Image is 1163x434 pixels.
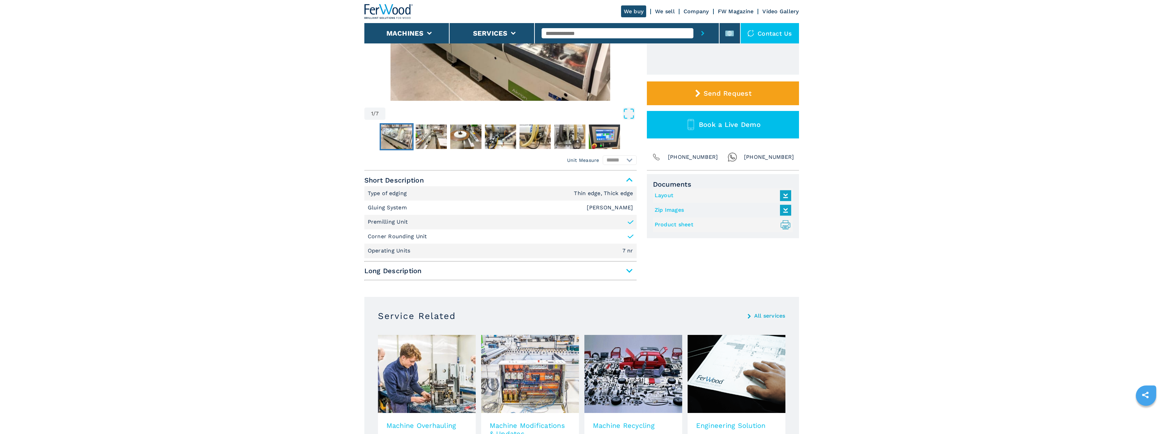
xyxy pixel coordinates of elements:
button: Go to Slide 2 [414,123,448,150]
span: 7 [376,111,379,116]
em: [PERSON_NAME] [587,205,633,210]
button: Go to Slide 3 [449,123,483,150]
img: 2478b3243727bff336e2692f3e4c5e2d [416,125,447,149]
a: All services [754,313,785,319]
button: Open Fullscreen [387,108,635,120]
h3: Engineering Solution [696,421,777,430]
a: Zip Images [655,205,788,216]
img: image [584,335,682,413]
img: 4bb02f56e21f4567a801c7dda40d0668 [554,125,585,149]
img: image [481,335,579,413]
div: Short Description [364,186,637,258]
p: Gluing System [368,204,409,211]
button: Send Request [647,81,799,105]
button: Services [473,29,508,37]
span: [PHONE_NUMBER] [744,152,794,162]
h3: Machine Overhauling [386,421,467,430]
h3: Service Related [378,310,456,321]
a: Layout [655,190,788,201]
span: / [373,111,376,116]
img: 3cd710ad3b489ab3cd6d994fc6f8e5cf [450,125,481,149]
h3: Machine Recycling [593,421,674,430]
nav: Thumbnail Navigation [364,123,637,150]
img: Whatsapp [728,152,737,162]
button: submit-button [693,23,712,43]
img: 9ac889eef0dce50047b480101f05f263 [520,125,551,149]
img: 3511809a3db8dee56bfb5ca5d344049a [485,125,516,149]
a: We sell [655,8,675,15]
span: Short Description [364,174,637,186]
p: Premilling Unit [368,218,408,226]
img: dd0b5714fd69e46c4c5cb44093a8e51a [381,125,412,149]
p: Type of edging [368,190,409,197]
a: sharethis [1137,386,1154,403]
a: We buy [621,5,647,17]
button: Go to Slide 1 [380,123,414,150]
button: Book a Live Demo [647,111,799,138]
div: Contact us [741,23,799,43]
button: Go to Slide 4 [484,123,517,150]
button: Go to Slide 5 [518,123,552,150]
p: Operating Units [368,247,412,254]
button: Machines [386,29,424,37]
em: Unit Measure [567,157,599,164]
img: Contact us [747,30,754,37]
a: Video Gallery [762,8,799,15]
a: Company [684,8,709,15]
em: 7 nr [622,248,633,253]
span: Book a Live Demo [699,120,761,129]
a: FW Magazine [718,8,754,15]
a: Product sheet [655,219,788,230]
button: Go to Slide 7 [587,123,621,150]
iframe: Chat [1134,403,1158,429]
img: image [378,335,476,413]
span: [PHONE_NUMBER] [668,152,718,162]
img: image [688,335,785,413]
span: Send Request [704,89,751,97]
img: 17dc05d167062d7ad684d1fbebeaceb1 [589,125,620,149]
button: Go to Slide 6 [553,123,587,150]
span: Long Description [364,265,637,277]
p: Corner Rounding Unit [368,233,427,240]
span: Documents [653,180,793,188]
img: Phone [652,152,661,162]
img: Ferwood [364,4,413,19]
span: 1 [371,111,373,116]
em: Thin edge, Thick edge [574,191,633,196]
